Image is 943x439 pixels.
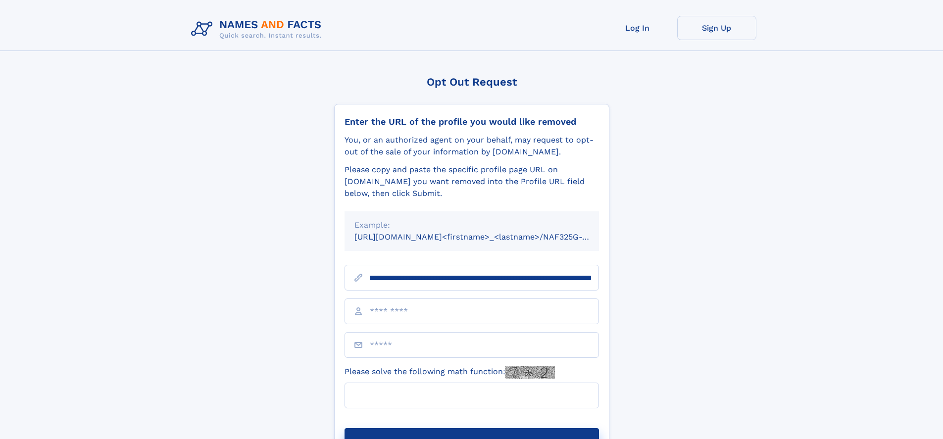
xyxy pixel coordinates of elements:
[187,16,330,43] img: Logo Names and Facts
[345,366,555,379] label: Please solve the following math function:
[677,16,756,40] a: Sign Up
[354,232,618,242] small: [URL][DOMAIN_NAME]<firstname>_<lastname>/NAF325G-xxxxxxxx
[598,16,677,40] a: Log In
[345,164,599,199] div: Please copy and paste the specific profile page URL on [DOMAIN_NAME] you want removed into the Pr...
[345,116,599,127] div: Enter the URL of the profile you would like removed
[354,219,589,231] div: Example:
[345,134,599,158] div: You, or an authorized agent on your behalf, may request to opt-out of the sale of your informatio...
[334,76,609,88] div: Opt Out Request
